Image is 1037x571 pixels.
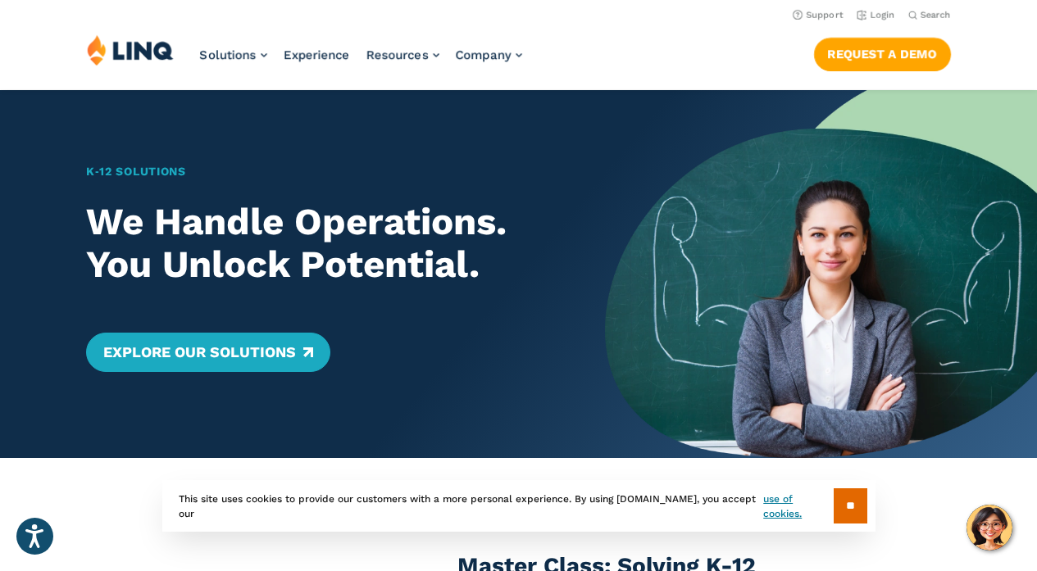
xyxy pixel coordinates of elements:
[86,333,330,372] a: Explore Our Solutions
[284,48,350,62] a: Experience
[908,9,951,21] button: Open Search Bar
[200,34,522,88] nav: Primary Navigation
[200,48,267,62] a: Solutions
[857,10,895,20] a: Login
[967,505,1012,551] button: Hello, have a question? Let’s chat.
[366,48,429,62] span: Resources
[86,201,562,287] h2: We Handle Operations. You Unlock Potential.
[456,48,512,62] span: Company
[456,48,522,62] a: Company
[814,34,951,70] nav: Button Navigation
[921,10,951,20] span: Search
[763,492,833,521] a: use of cookies.
[366,48,439,62] a: Resources
[605,90,1037,458] img: Home Banner
[814,38,951,70] a: Request a Demo
[200,48,257,62] span: Solutions
[87,34,174,66] img: LINQ | K‑12 Software
[86,163,562,180] h1: K‑12 Solutions
[162,480,876,532] div: This site uses cookies to provide our customers with a more personal experience. By using [DOMAIN...
[793,10,844,20] a: Support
